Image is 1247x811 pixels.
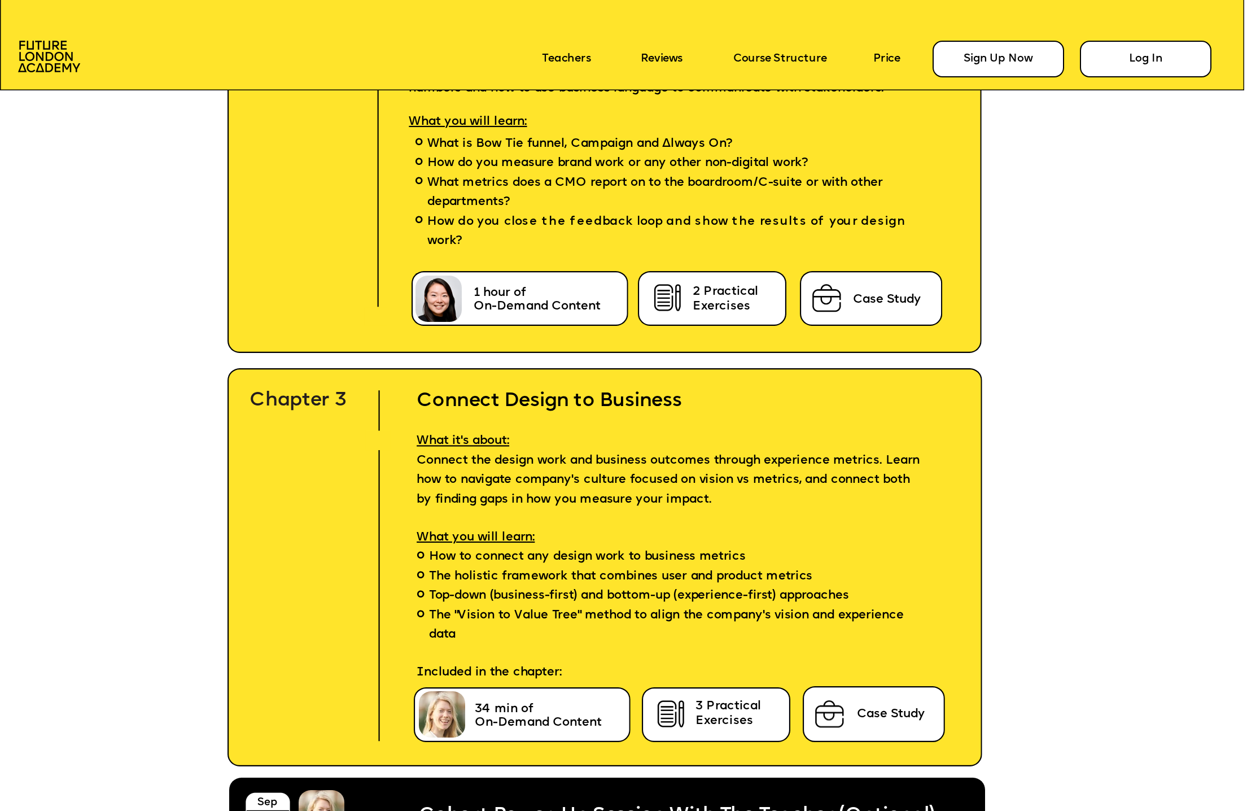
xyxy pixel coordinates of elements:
a: Price [873,53,900,66]
span: What is Bow Tie funnel, Campaign and Always On? [427,134,733,154]
span: What you will learn: [417,531,535,544]
span: How do you close the feedback loop and show the results of your design work? [427,215,909,248]
a: Reviews [641,53,682,66]
h2: Connect Design to Business [392,365,956,413]
span: What metrics does a CMO report on to the boardroom/C-suite or with other departments? [427,173,942,212]
p: Connect the design work and business outcomes through experience metrics. Learn how to navigate c... [392,413,956,509]
span: How to connect any design work to business metrics [428,550,745,564]
img: image-cb722855-f231-420d-ba86-ef8a9b8709e7.png [653,697,689,732]
a: Course Structure [733,53,827,66]
span: Case Study [857,708,925,721]
img: image-75ee59ac-5515-4aba-aadc-0d7dfe35305c.png [811,696,848,732]
span: 2 Practical Exercises [693,285,762,313]
span: 34 min of On-Demand Content [475,703,601,729]
span: What it's about: [417,434,509,448]
img: image-cb722855-f231-420d-ba86-ef8a9b8709e7.png [649,281,686,316]
span: The "Vision to Value Tree" method to align the company's vision and experience data [428,606,920,645]
img: image-75ee59ac-5515-4aba-aadc-0d7dfe35305c.png [808,280,845,316]
p: Included in the chapter: [391,252,979,302]
span: What you will learn: [409,115,527,129]
span: Chapter 3 [250,391,347,411]
span: The holistic framework that combines user and product metrics [428,567,812,587]
span: Case Study [853,293,921,307]
p: Included in the chapter: [392,645,956,695]
a: Teachers [542,53,590,66]
span: 3 Practical Exercises [695,700,765,728]
span: How do you measure brand work or any other non-digital work? [427,154,808,174]
img: image-aac980e9-41de-4c2d-a048-f29dd30a0068.png [18,41,80,72]
span: Top-down (business-first) and bottom-up (experience-first) approaches [428,587,848,607]
span: 1 hour of On-Demand Content [474,286,600,313]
